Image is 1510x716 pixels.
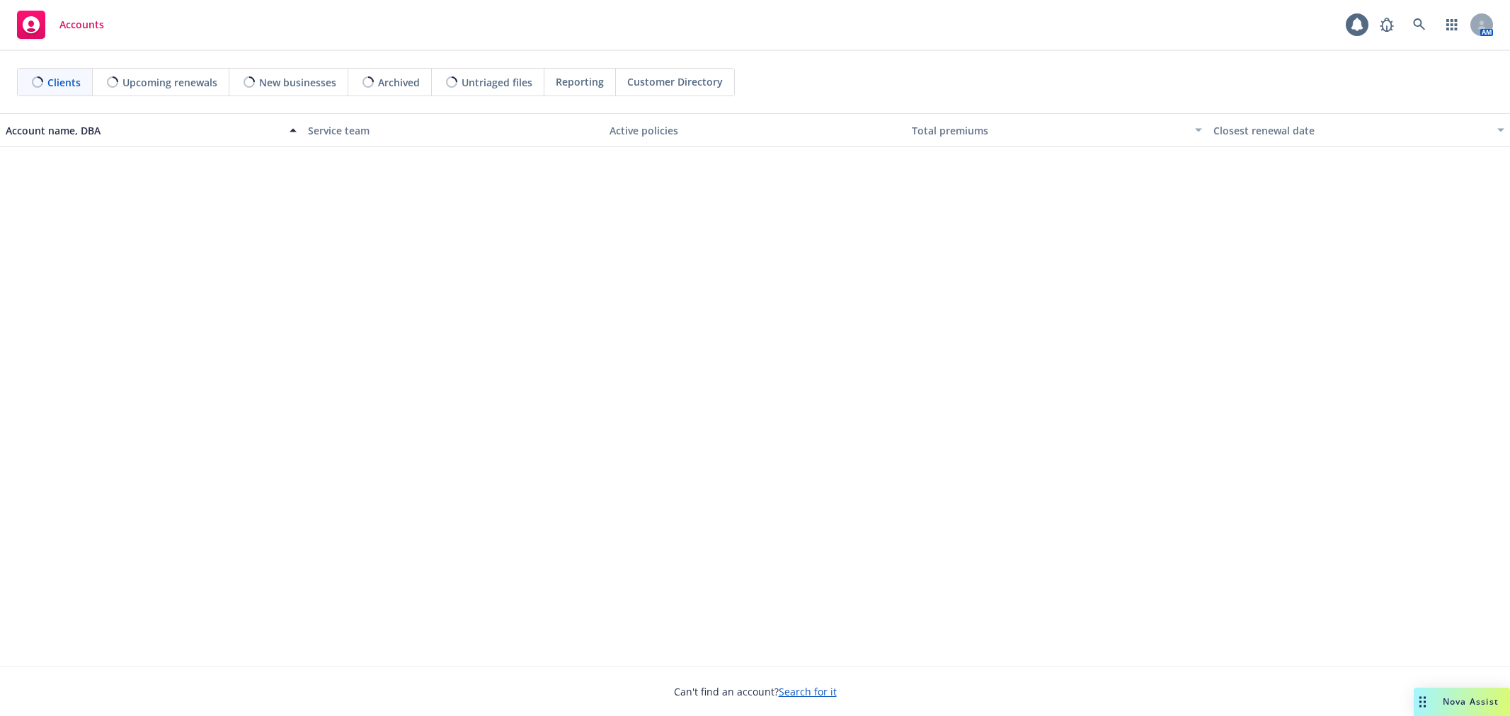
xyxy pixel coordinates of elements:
div: Service team [308,123,599,138]
span: Archived [378,75,420,90]
div: Total premiums [912,123,1187,138]
span: New businesses [259,75,336,90]
span: Clients [47,75,81,90]
span: Untriaged files [462,75,532,90]
div: Account name, DBA [6,123,281,138]
button: Closest renewal date [1208,113,1510,147]
div: Active policies [610,123,900,138]
span: Reporting [556,74,604,89]
span: Upcoming renewals [122,75,217,90]
a: Switch app [1438,11,1466,39]
span: Nova Assist [1443,695,1499,708]
a: Accounts [11,5,110,45]
div: Drag to move [1414,688,1431,716]
button: Active policies [604,113,906,147]
button: Total premiums [906,113,1208,147]
a: Search for it [779,685,837,698]
div: Closest renewal date [1213,123,1489,138]
span: Can't find an account? [674,684,837,699]
button: Nova Assist [1414,688,1510,716]
span: Accounts [59,19,104,30]
a: Search [1405,11,1434,39]
button: Service team [302,113,605,147]
a: Report a Bug [1373,11,1401,39]
span: Customer Directory [627,74,723,89]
